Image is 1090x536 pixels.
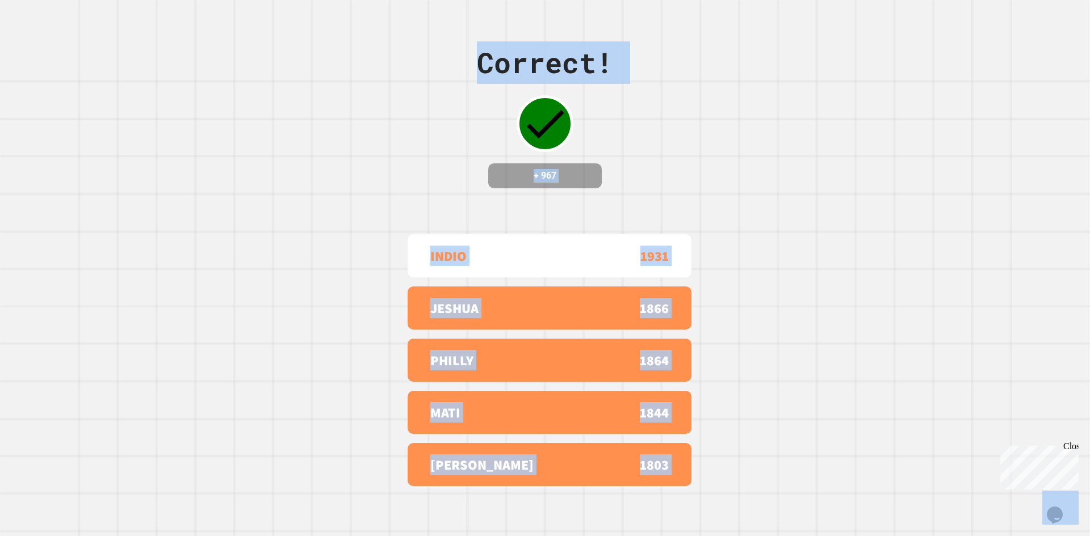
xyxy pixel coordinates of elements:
[477,41,613,84] div: Correct!
[430,350,473,370] p: PHILLY
[5,5,78,72] div: Chat with us now!Close
[640,454,669,475] p: 1803
[430,298,479,318] p: JESHUA
[500,169,590,183] h4: + 967
[640,246,669,266] p: 1931
[430,246,467,266] p: INDIO
[640,298,669,318] p: 1866
[430,454,534,475] p: [PERSON_NAME]
[430,402,460,423] p: MATI
[996,441,1079,489] iframe: chat widget
[640,350,669,370] p: 1864
[640,402,669,423] p: 1844
[1042,491,1079,525] iframe: chat widget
